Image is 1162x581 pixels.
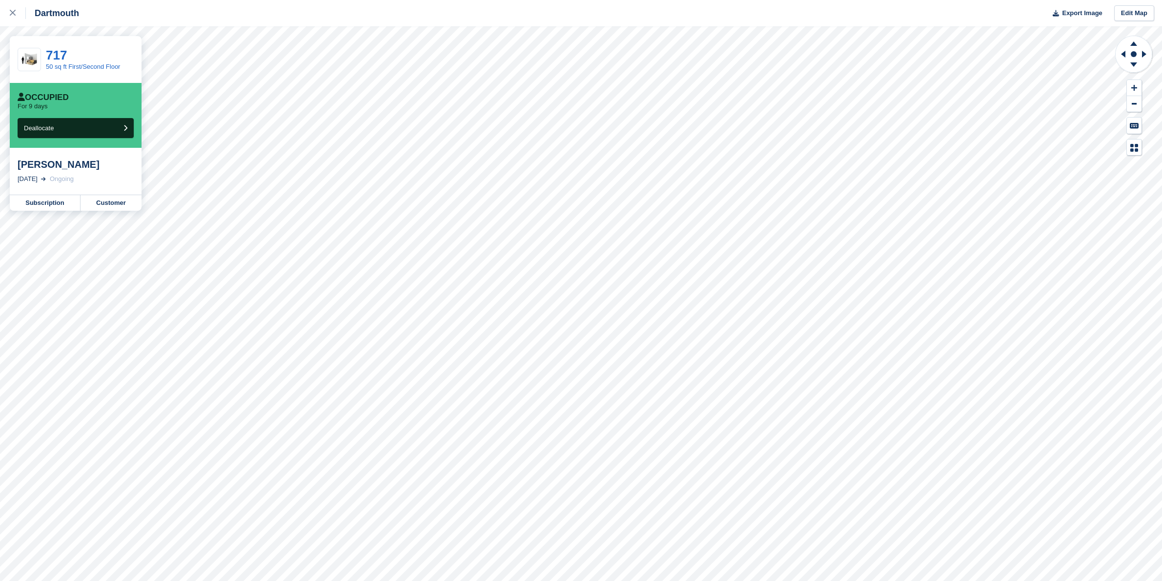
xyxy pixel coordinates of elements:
img: arrow-right-light-icn-cde0832a797a2874e46488d9cf13f60e5c3a73dbe684e267c42b8395dfbc2abf.svg [41,177,46,181]
span: Export Image [1062,8,1102,18]
a: Edit Map [1114,5,1154,21]
a: 717 [46,48,67,62]
a: Customer [81,195,142,211]
button: Deallocate [18,118,134,138]
div: Occupied [18,93,69,102]
button: Zoom Out [1127,96,1142,112]
a: Subscription [10,195,81,211]
button: Export Image [1047,5,1102,21]
span: Deallocate [24,124,54,132]
a: 50 sq ft First/Second Floor [46,63,120,70]
p: For 9 days [18,102,47,110]
div: [PERSON_NAME] [18,159,134,170]
div: Ongoing [50,174,74,184]
button: Zoom In [1127,80,1142,96]
button: Map Legend [1127,140,1142,156]
div: Dartmouth [26,7,79,19]
button: Keyboard Shortcuts [1127,118,1142,134]
div: [DATE] [18,174,38,184]
img: 50-sqft-unit.jpg [18,51,41,68]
